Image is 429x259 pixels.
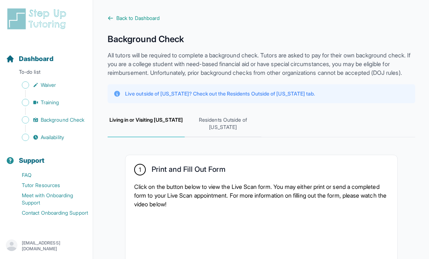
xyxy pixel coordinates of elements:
a: Tutor Resources [6,180,93,190]
span: Waiver [41,81,56,89]
a: Dashboard [6,54,53,64]
button: [EMAIL_ADDRESS][DOMAIN_NAME] [6,239,87,252]
span: Support [19,155,45,166]
p: To-do list [3,68,90,78]
p: Live outside of [US_STATE]? Check out the Residents Outside of [US_STATE] tab. [125,90,315,97]
span: Living in or Visiting [US_STATE] [108,110,185,137]
a: Training [6,97,93,108]
span: Background Check [41,116,84,124]
button: Support [3,144,90,169]
a: Contact Onboarding Support [6,208,93,218]
p: Click on the button below to view the Live Scan form. You may either print or send a completed fo... [134,182,389,209]
a: Meet with Onboarding Support [6,190,93,208]
span: 1 [139,165,141,174]
span: Residents Outside of [US_STATE] [185,110,262,137]
span: Availability [41,134,64,141]
a: Waiver [6,80,93,90]
p: [EMAIL_ADDRESS][DOMAIN_NAME] [22,240,87,252]
img: logo [6,7,71,31]
a: Back to Dashboard [108,15,415,22]
h1: Background Check [108,33,415,45]
a: Availability [6,132,93,142]
h2: Print and Fill Out Form [152,165,225,177]
a: FAQ [6,170,93,180]
span: Back to Dashboard [116,15,160,22]
span: Training [41,99,59,106]
p: All tutors will be required to complete a background check. Tutors are asked to pay for their own... [108,51,415,77]
span: Dashboard [19,54,53,64]
nav: Tabs [108,110,415,137]
button: Dashboard [3,42,90,67]
a: Background Check [6,115,93,125]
